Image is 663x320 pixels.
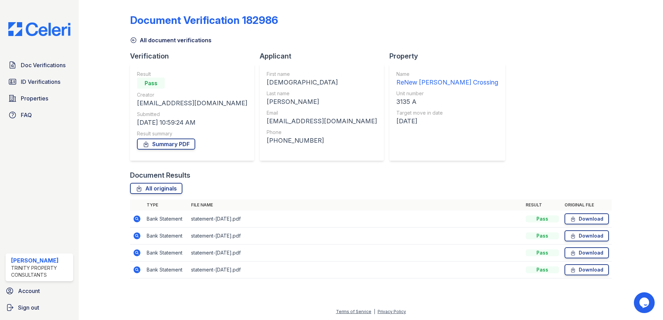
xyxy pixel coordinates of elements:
div: Pass [526,249,559,256]
a: All originals [130,183,182,194]
td: Bank Statement [144,245,188,261]
div: 3135 A [396,97,498,107]
a: ID Verifications [6,75,73,89]
div: Unit number [396,90,498,97]
td: statement-[DATE].pdf [188,245,523,261]
img: CE_Logo_Blue-a8612792a0a2168367f1c8372b55b34899dd931a85d93a1a3d3e32e68fde9ad4.png [3,22,76,36]
div: Phone [267,129,377,136]
span: Properties [21,94,48,103]
div: [EMAIL_ADDRESS][DOMAIN_NAME] [137,98,247,108]
div: [EMAIL_ADDRESS][DOMAIN_NAME] [267,116,377,126]
div: [PHONE_NUMBER] [267,136,377,145]
a: Download [565,230,609,241]
a: Privacy Policy [378,309,406,314]
th: Type [144,199,188,211]
a: All document verifications [130,36,212,44]
div: Pass [526,215,559,222]
a: Name ReNew [PERSON_NAME] Crossing [396,71,498,87]
div: [DATE] 10:59:24 AM [137,118,247,127]
span: FAQ [21,111,32,119]
td: statement-[DATE].pdf [188,261,523,278]
div: Name [396,71,498,78]
div: Document Results [130,170,190,180]
div: [PERSON_NAME] [267,97,377,107]
div: Submitted [137,111,247,118]
div: Trinity Property Consultants [11,265,70,278]
a: Doc Verifications [6,58,73,72]
span: Doc Verifications [21,61,66,69]
div: Target move in date [396,109,498,116]
div: Creator [137,91,247,98]
th: File name [188,199,523,211]
a: FAQ [6,108,73,122]
div: Result summary [137,130,247,137]
div: ReNew [PERSON_NAME] Crossing [396,78,498,87]
div: Pass [137,78,165,89]
a: Download [565,264,609,275]
div: [DATE] [396,116,498,126]
a: Terms of Service [336,309,371,314]
a: Download [565,247,609,258]
div: | [374,309,375,314]
div: Pass [526,266,559,273]
div: Last name [267,90,377,97]
div: Result [137,71,247,78]
th: Original file [562,199,612,211]
span: Account [18,287,40,295]
th: Result [523,199,562,211]
div: Verification [130,51,260,61]
iframe: chat widget [634,292,656,313]
div: First name [267,71,377,78]
td: statement-[DATE].pdf [188,228,523,245]
div: [PERSON_NAME] [11,256,70,265]
div: Email [267,109,377,116]
div: Pass [526,232,559,239]
td: Bank Statement [144,228,188,245]
a: Properties [6,91,73,105]
div: [DEMOGRAPHIC_DATA] [267,78,377,87]
div: Applicant [260,51,389,61]
div: Property [389,51,511,61]
a: Summary PDF [137,139,195,150]
a: Account [3,284,76,298]
a: Download [565,213,609,224]
span: Sign out [18,303,39,312]
div: Document Verification 182986 [130,14,278,26]
a: Sign out [3,301,76,314]
td: statement-[DATE].pdf [188,211,523,228]
td: Bank Statement [144,211,188,228]
td: Bank Statement [144,261,188,278]
span: ID Verifications [21,78,60,86]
